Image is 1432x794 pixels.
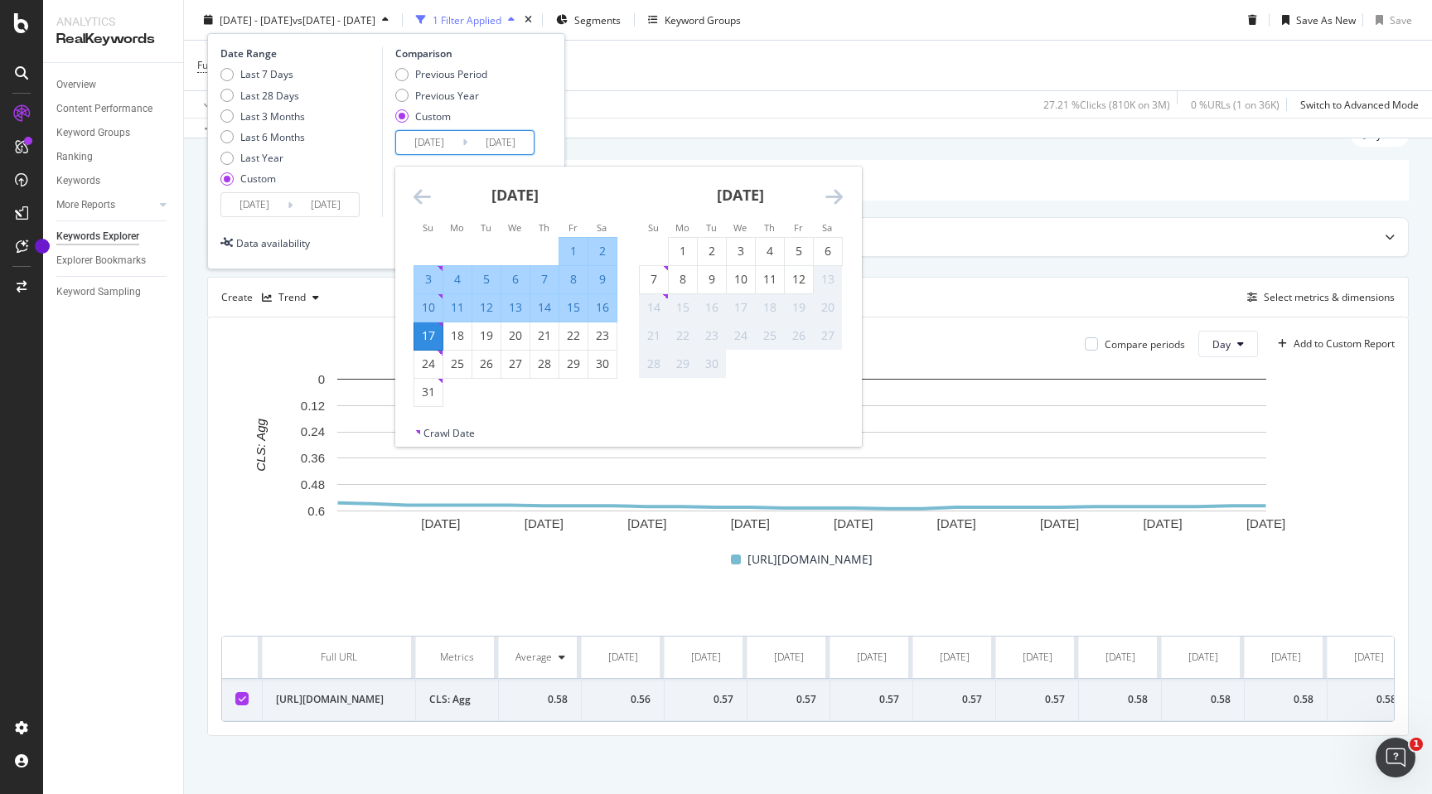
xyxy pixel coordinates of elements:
div: 25 [756,327,784,344]
div: 10 [414,299,443,316]
td: Selected. Saturday, August 9, 2025 [588,265,617,293]
div: 18 [443,327,472,344]
div: Move backward to switch to the previous month. [414,186,431,207]
div: Keyword Sampling [56,283,141,301]
text: [DATE] [1246,517,1285,531]
div: 9 [588,271,617,288]
span: Segments [574,12,621,27]
div: 23 [588,327,617,344]
div: 0.57 [761,692,816,707]
text: [DATE] [834,517,873,531]
div: 5 [472,271,501,288]
td: Not available. Tuesday, September 23, 2025 [697,322,726,350]
div: [DATE] [940,650,970,665]
div: Explorer Bookmarks [56,252,146,269]
div: 7 [530,271,559,288]
div: 11 [756,271,784,288]
div: 24 [414,356,443,372]
td: Selected. Friday, August 1, 2025 [559,237,588,265]
small: Fr [794,221,803,234]
div: Custom [240,172,276,186]
div: A chart. [221,370,1382,536]
span: Full URL [197,58,234,72]
small: We [733,221,747,234]
text: [DATE] [731,517,770,531]
text: [DATE] [627,517,666,531]
div: 7 [640,271,668,288]
div: 19 [785,299,813,316]
div: Trend [278,293,306,303]
td: Choose Tuesday, September 2, 2025 as your check-out date. It’s available. [697,237,726,265]
div: 17 [727,299,755,316]
td: Selected. Sunday, August 3, 2025 [414,265,443,293]
small: Th [539,221,549,234]
text: [DATE] [1040,517,1079,531]
div: Overview [56,76,96,94]
td: Choose Thursday, August 28, 2025 as your check-out date. It’s available. [530,350,559,378]
strong: [DATE] [717,185,764,205]
div: Create [221,284,326,311]
div: 30 [588,356,617,372]
span: [DATE] - [DATE] [220,12,293,27]
div: 2 [698,243,726,259]
div: Save [1390,12,1412,27]
td: Not available. Friday, September 26, 2025 [784,322,813,350]
div: 3 [727,243,755,259]
div: 14 [640,299,668,316]
td: Choose Saturday, August 23, 2025 as your check-out date. It’s available. [588,322,617,350]
strong: [DATE] [491,185,539,205]
text: 0.24 [301,425,325,439]
div: 12 [472,299,501,316]
div: 6 [814,243,842,259]
div: 9 [698,271,726,288]
td: Choose Friday, August 22, 2025 as your check-out date. It’s available. [559,322,588,350]
td: Selected. Friday, August 15, 2025 [559,293,588,322]
button: Day [1198,331,1258,357]
button: Add to Custom Report [1271,331,1395,357]
td: Not available. Monday, September 22, 2025 [668,322,697,350]
div: Last Year [220,151,305,165]
div: 30 [698,356,726,372]
div: 8 [559,271,588,288]
div: 0.57 [678,692,733,707]
span: By URL [1370,130,1402,140]
text: [DATE] [1143,517,1182,531]
div: 27.21 % Clicks ( 810K on 3M ) [1043,97,1170,111]
td: Selected. Thursday, August 14, 2025 [530,293,559,322]
a: Keywords Explorer [56,228,172,245]
div: 29 [559,356,588,372]
div: 23 [698,327,726,344]
div: 18 [756,299,784,316]
button: Switch to Advanced Mode [1294,91,1419,118]
div: times [521,12,535,28]
input: Start Date [221,193,288,216]
div: Previous Year [395,88,487,102]
td: Not available. Thursday, September 18, 2025 [755,293,784,322]
span: [URL][DOMAIN_NAME] [747,550,873,569]
div: 0 % URLs ( 1 on 36K ) [1191,97,1280,111]
td: Choose Tuesday, August 26, 2025 as your check-out date. It’s available. [472,350,501,378]
td: Not available. Monday, September 29, 2025 [668,350,697,378]
div: [DATE] [608,650,638,665]
div: Average [515,650,552,665]
td: Choose Monday, September 1, 2025 as your check-out date. It’s available. [668,237,697,265]
td: Not available. Friday, September 19, 2025 [784,293,813,322]
a: Keyword Sampling [56,283,172,301]
div: Last 28 Days [220,88,305,102]
div: 19 [472,327,501,344]
td: Choose Wednesday, August 20, 2025 as your check-out date. It’s available. [501,322,530,350]
div: 1 Filter Applied [433,12,501,27]
td: Choose Thursday, August 21, 2025 as your check-out date. It’s available. [530,322,559,350]
td: Choose Thursday, September 4, 2025 as your check-out date. It’s available. [755,237,784,265]
div: 25 [443,356,472,372]
span: vs [DATE] - [DATE] [293,12,375,27]
div: [DATE] [691,650,721,665]
text: [DATE] [937,517,976,531]
div: [DATE] [1188,650,1218,665]
small: Su [648,221,659,234]
div: 22 [669,327,697,344]
div: Last 6 Months [220,130,305,144]
div: Calendar [395,167,861,426]
text: [DATE] [421,517,460,531]
div: Keywords [56,172,100,190]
